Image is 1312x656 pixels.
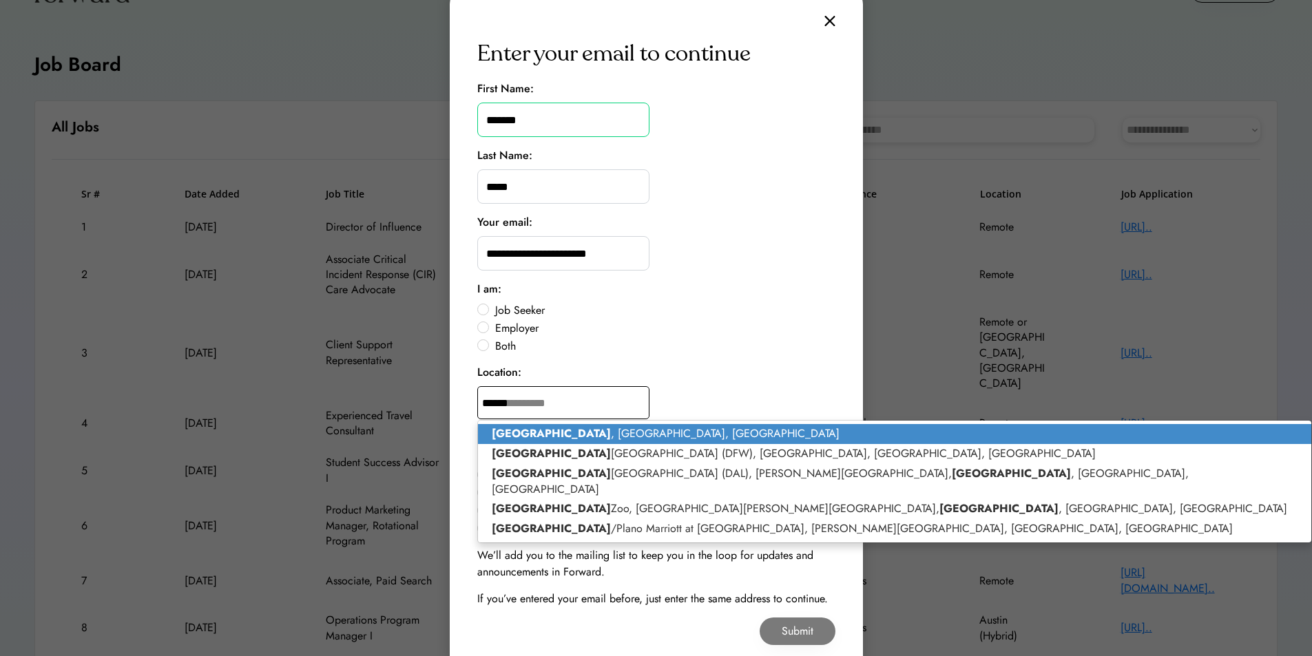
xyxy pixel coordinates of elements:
label: Employer [491,323,835,334]
label: Job Seeker [491,305,835,316]
strong: [GEOGRAPHIC_DATA] [492,520,611,536]
strong: [GEOGRAPHIC_DATA] [492,500,611,516]
strong: [GEOGRAPHIC_DATA] [952,465,1071,481]
div: Location: [477,364,521,381]
div: Your email: [477,214,532,231]
div: We’ll add you to the mailing list to keep you in the loop for updates and announcements in Forward. [477,547,835,580]
button: Submit [760,617,835,645]
div: If you’ve entered your email before, just enter the same address to continue. [477,591,828,607]
p: [GEOGRAPHIC_DATA] (DAL), [PERSON_NAME][GEOGRAPHIC_DATA], , [GEOGRAPHIC_DATA], [GEOGRAPHIC_DATA] [478,464,1312,500]
strong: [GEOGRAPHIC_DATA] [492,445,611,461]
label: Both [491,341,835,352]
div: Enter your email to continue [477,37,751,70]
p: [GEOGRAPHIC_DATA] (DFW), [GEOGRAPHIC_DATA], [GEOGRAPHIC_DATA], [GEOGRAPHIC_DATA] [478,444,1312,464]
div: Last Name: [477,147,532,164]
div: First Name: [477,81,534,97]
p: , [GEOGRAPHIC_DATA], [GEOGRAPHIC_DATA] [478,424,1312,444]
div: I am: [477,281,501,297]
strong: [GEOGRAPHIC_DATA] [492,425,611,441]
strong: [GEOGRAPHIC_DATA] [939,500,1059,516]
p: Zoo, [GEOGRAPHIC_DATA][PERSON_NAME][GEOGRAPHIC_DATA], , [GEOGRAPHIC_DATA], [GEOGRAPHIC_DATA] [478,499,1312,519]
img: close.svg [824,15,835,27]
p: /Plano Marriott at [GEOGRAPHIC_DATA], [PERSON_NAME][GEOGRAPHIC_DATA], [GEOGRAPHIC_DATA], [GEOGRAP... [478,519,1312,539]
strong: [GEOGRAPHIC_DATA] [492,465,611,481]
